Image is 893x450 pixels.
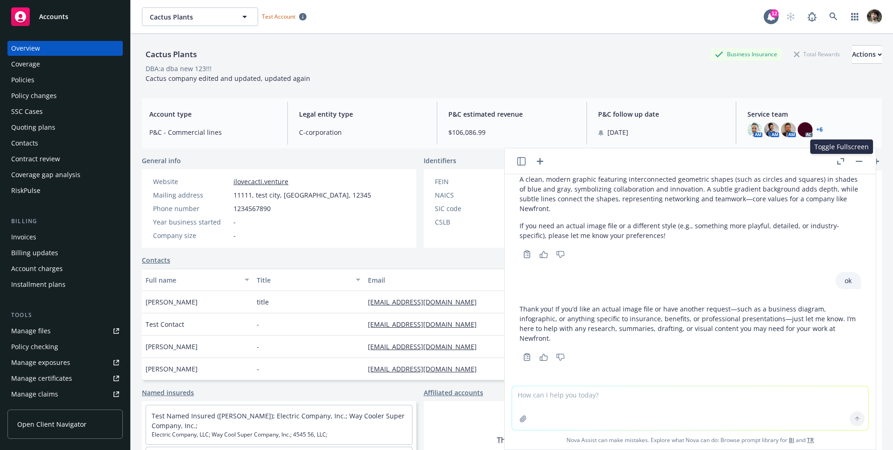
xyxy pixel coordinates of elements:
[7,152,123,166] a: Contract review
[789,48,845,60] div: Total Rewards
[7,41,123,56] a: Overview
[258,12,310,21] span: Test Account
[553,351,568,364] button: Thumbs down
[368,298,484,306] a: [EMAIL_ADDRESS][DOMAIN_NAME]
[299,127,426,137] span: C-corporation
[770,9,779,18] div: 12
[146,364,198,374] span: [PERSON_NAME]
[7,245,123,260] a: Billing updates
[871,156,882,167] a: add
[852,45,882,64] button: Actions
[153,204,230,213] div: Phone number
[257,342,259,351] span: -
[607,127,628,137] span: [DATE]
[7,261,123,276] a: Account charges
[523,250,531,258] svg: Copy to clipboard
[7,277,123,292] a: Installment plans
[368,364,484,373] a: [EMAIL_ADDRESS][DOMAIN_NAME]
[152,430,407,439] span: Electric Company, LLC; Way Cool Super Company, Inc.; 4545 56, LLC;
[299,109,426,119] span: Legal entity type
[17,419,87,429] span: Open Client Navigator
[233,217,236,227] span: -
[846,7,864,26] a: Switch app
[233,177,288,186] a: ilovecacti.venture
[424,388,483,397] a: Affiliated accounts
[146,74,310,83] span: Cactus company edited and updated, updated again
[789,436,794,444] a: BI
[11,277,66,292] div: Installment plans
[435,204,512,213] div: SIC code
[257,297,269,307] span: title
[747,122,762,137] img: photo
[497,435,624,446] span: There are no affiliated accounts yet
[11,41,40,56] div: Overview
[11,245,58,260] div: Billing updates
[520,304,861,343] p: Thank you! If you’d like an actual image file or have another request—such as a business diagram,...
[39,13,68,20] span: Accounts
[798,122,813,137] img: photo
[781,122,796,137] img: photo
[11,73,34,87] div: Policies
[7,311,123,320] div: Tools
[7,183,123,198] a: RiskPulse
[152,411,405,430] a: Test Named Insured ([PERSON_NAME]); Electric Company, Inc.; Way Cooler Super Company, Inc.;
[146,319,184,329] span: Test Contact
[11,167,80,182] div: Coverage gap analysis
[7,230,123,245] a: Invoices
[508,430,872,450] span: Nova Assist can make mistakes. Explore what Nova can do: Browse prompt library for and
[824,7,843,26] a: Search
[523,353,531,361] svg: Copy to clipboard
[11,88,57,103] div: Policy changes
[11,152,60,166] div: Contract review
[11,387,58,402] div: Manage claims
[257,275,350,285] div: Title
[520,221,861,240] p: If you need an actual image file or a different style (e.g., something more playful, detailed, or...
[816,127,823,132] a: +6
[142,7,258,26] button: Cactus Plants
[153,190,230,200] div: Mailing address
[435,190,512,200] div: NAICS
[11,230,36,245] div: Invoices
[142,269,253,291] button: Full name
[7,167,123,182] a: Coverage gap analysis
[233,204,271,213] span: 1234567890
[233,231,236,240] span: -
[11,104,43,119] div: SSC Cases
[807,436,814,444] a: TR
[7,4,123,30] a: Accounts
[7,217,123,226] div: Billing
[435,217,512,227] div: CSLB
[7,88,123,103] a: Policy changes
[11,120,55,135] div: Quoting plans
[11,136,38,151] div: Contacts
[520,165,861,213] p: A clean, modern graphic featuring interconnected geometric shapes (such as circles and squares) i...
[7,120,123,135] a: Quoting plans
[845,276,852,285] p: ok
[146,297,198,307] span: [PERSON_NAME]
[257,364,259,374] span: -
[7,104,123,119] a: SSC Cases
[7,371,123,386] a: Manage certificates
[153,177,230,186] div: Website
[435,177,512,186] div: FEIN
[448,109,575,119] span: P&C estimated revenue
[448,127,575,137] span: $106,086.99
[11,339,58,354] div: Policy checking
[7,355,123,370] span: Manage exposures
[7,324,123,338] a: Manage files
[424,156,456,165] span: Identifiers
[262,13,295,20] span: Test Account
[257,319,259,329] span: -
[153,231,230,240] div: Company size
[747,109,874,119] span: Service team
[150,12,230,22] span: Cactus Plants
[764,122,779,137] img: photo
[7,57,123,72] a: Coverage
[7,339,123,354] a: Policy checking
[11,57,40,72] div: Coverage
[142,388,194,397] a: Named insureds
[364,269,549,291] button: Email
[852,46,882,63] div: Actions
[810,139,873,154] div: Toggle Fullscreen
[149,109,276,119] span: Account type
